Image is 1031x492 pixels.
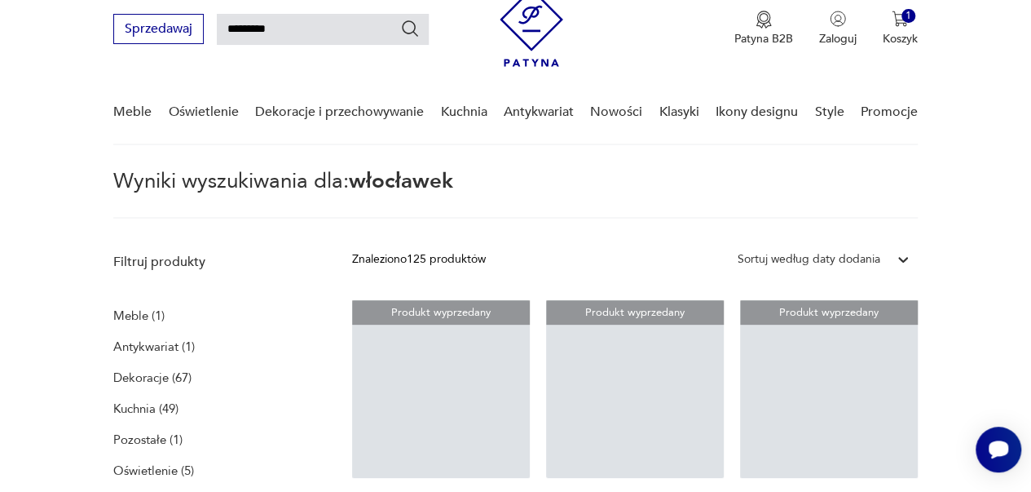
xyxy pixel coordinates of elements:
[400,19,420,38] button: Szukaj
[113,366,192,389] a: Dekoracje (67)
[901,9,915,23] div: 1
[716,81,798,144] a: Ikony designu
[756,11,772,29] img: Ikona medalu
[255,81,424,144] a: Dekoracje i przechowywanie
[590,81,642,144] a: Nowości
[169,81,239,144] a: Oświetlenie
[440,81,487,144] a: Kuchnia
[113,397,178,420] a: Kuchnia (49)
[814,81,844,144] a: Style
[113,81,152,144] a: Meble
[830,11,846,27] img: Ikonka użytkownika
[659,81,699,144] a: Klasyki
[113,459,194,482] a: Oświetlenie (5)
[349,166,453,196] span: włocławek
[113,304,165,327] a: Meble (1)
[734,11,793,47] a: Ikona medaluPatyna B2B
[352,250,486,268] div: Znaleziono 125 produktów
[113,14,204,44] button: Sprzedawaj
[734,11,793,47] button: Patyna B2B
[883,11,918,47] button: 1Koszyk
[819,11,857,47] button: Zaloguj
[738,250,880,268] div: Sortuj według daty dodania
[113,253,313,271] p: Filtruj produkty
[113,171,918,219] p: Wyniki wyszukiwania dla:
[504,81,574,144] a: Antykwariat
[113,428,183,451] a: Pozostałe (1)
[113,335,195,358] a: Antykwariat (1)
[883,31,918,47] p: Koszyk
[113,24,204,36] a: Sprzedawaj
[892,11,908,27] img: Ikona koszyka
[861,81,918,144] a: Promocje
[734,31,793,47] p: Patyna B2B
[819,31,857,47] p: Zaloguj
[976,427,1021,472] iframe: Smartsupp widget button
